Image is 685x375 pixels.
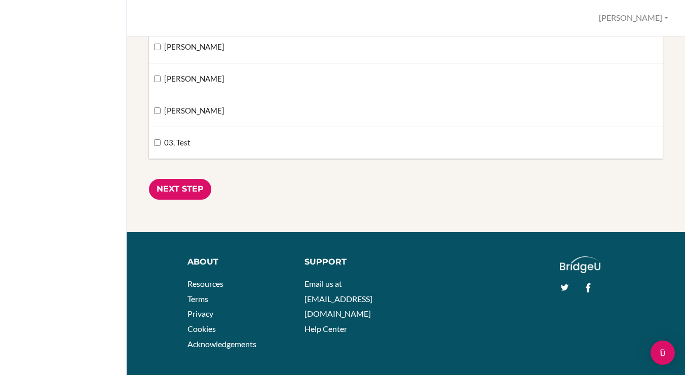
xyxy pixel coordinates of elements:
[154,73,224,85] label: [PERSON_NAME]
[154,105,224,117] label: [PERSON_NAME]
[154,42,224,53] label: [PERSON_NAME]
[154,44,161,50] input: [PERSON_NAME]
[154,76,161,82] input: [PERSON_NAME]
[651,341,675,365] div: Open Intercom Messenger
[305,279,372,318] a: Email us at [EMAIL_ADDRESS][DOMAIN_NAME]
[154,107,161,114] input: [PERSON_NAME]
[594,9,673,27] button: [PERSON_NAME]
[149,179,211,200] input: Next Step
[187,294,208,304] a: Terms
[154,137,191,148] label: 03, Test
[305,324,347,333] a: Help Center
[187,309,213,318] a: Privacy
[187,339,256,349] a: Acknowledgements
[154,139,161,146] input: 03, Test
[187,324,216,333] a: Cookies
[187,279,223,288] a: Resources
[560,256,601,273] img: logo_white@2x-f4f0deed5e89b7ecb1c2cc34c3e3d731f90f0f143d5ea2071677605dd97b5244.png
[187,256,289,268] div: About
[305,256,399,268] div: Support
